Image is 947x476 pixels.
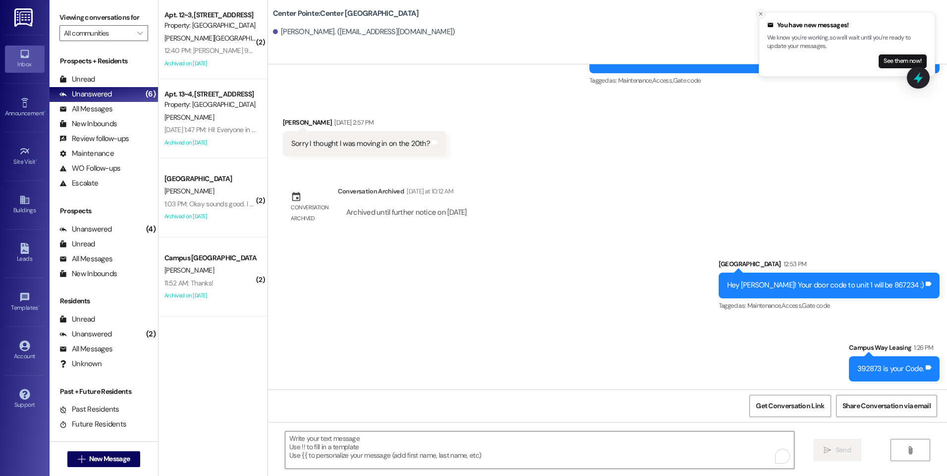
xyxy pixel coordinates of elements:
[756,9,766,19] button: Close toast
[824,446,831,454] i: 
[144,222,158,237] div: (4)
[59,163,120,174] div: WO Follow-ups
[59,419,126,429] div: Future Residents
[857,364,924,374] div: 392873 is your Code.
[59,329,112,339] div: Unanswered
[50,296,158,306] div: Residents
[273,8,419,19] b: Center Pointe: Center [GEOGRAPHIC_DATA]
[813,439,861,461] button: Send
[144,327,158,342] div: (2)
[59,359,102,369] div: Unknown
[285,431,793,469] textarea: To enrich screen reader interactions, please activate Accessibility in Grammarly extension settings
[78,455,85,463] i: 
[163,210,257,223] div: Archived on [DATE]
[38,303,40,310] span: •
[59,254,112,264] div: All Messages
[64,25,132,41] input: All communities
[345,207,468,218] div: Archived until further notice on [DATE]
[59,404,119,415] div: Past Residents
[747,301,782,310] span: Maintenance ,
[14,8,35,27] img: ResiDesk Logo
[756,401,824,411] span: Get Conversation Link
[59,104,112,114] div: All Messages
[143,87,158,102] div: (6)
[59,344,112,354] div: All Messages
[59,269,117,279] div: New Inbounds
[36,157,37,164] span: •
[50,56,158,66] div: Prospects + Residents
[5,289,45,316] a: Templates •
[589,73,940,88] div: Tagged as:
[59,224,112,235] div: Unanswered
[5,386,45,413] a: Support
[164,187,214,195] span: [PERSON_NAME]
[164,99,256,110] div: Property: [GEOGRAPHIC_DATA]
[849,342,940,356] div: Campus Way Leasing
[291,139,430,149] div: Sorry I thought I was moving in on the 20th?
[911,342,933,353] div: 1:26 PM
[5,240,45,267] a: Leads
[906,446,914,454] i: 
[836,445,851,455] span: Send
[59,239,95,249] div: Unread
[332,117,373,128] div: [DATE] 2:57 PM
[749,395,831,417] button: Get Conversation Link
[879,54,927,68] button: See them now!
[164,34,277,43] span: [PERSON_NAME][GEOGRAPHIC_DATA]
[338,186,404,196] div: Conversation Archived
[59,10,148,25] label: Viewing conversations for
[767,20,927,30] div: You have new messages!
[164,199,844,208] div: 1:03 PM: Okay sounds good. I have noticed there are a lot of dead bugs in the windowsill and in t...
[164,279,213,287] div: 11:52 AM: Thanks!
[59,119,117,129] div: New Inbounds
[719,298,940,313] div: Tagged as:
[842,401,931,411] span: Share Conversation via email
[782,301,802,310] span: Access ,
[67,451,141,467] button: New Message
[618,76,652,85] span: Maintenance ,
[164,253,256,263] div: Campus [GEOGRAPHIC_DATA]
[164,46,383,55] div: 12:40 PM: [PERSON_NAME] 9894147212 [EMAIL_ADDRESS][DOMAIN_NAME]
[164,113,214,122] span: [PERSON_NAME]
[404,186,453,196] div: [DATE] at 10:12 AM
[59,74,95,85] div: Unread
[163,137,257,149] div: Archived on [DATE]
[59,134,129,144] div: Review follow-ups
[50,206,158,216] div: Prospects
[164,10,256,20] div: Apt. 12~3, [STREET_ADDRESS]
[89,454,130,464] span: New Message
[836,395,937,417] button: Share Conversation via email
[5,337,45,364] a: Account
[163,57,257,70] div: Archived on [DATE]
[719,259,940,273] div: [GEOGRAPHIC_DATA]
[727,280,924,290] div: Hey [PERSON_NAME]! Your door code to unit 1 will be 867234 :)
[164,266,214,275] span: [PERSON_NAME]
[283,117,446,131] div: [PERSON_NAME]
[50,386,158,397] div: Past + Future Residents
[781,259,807,269] div: 12:53 PM
[164,174,256,184] div: [GEOGRAPHIC_DATA]
[59,89,112,99] div: Unanswered
[59,178,98,189] div: Escalate
[59,148,114,159] div: Maintenance
[5,143,45,170] a: Site Visit •
[291,202,329,224] div: Conversation archived
[44,108,46,115] span: •
[137,29,143,37] i: 
[767,34,927,51] p: We know you're working, so we'll wait until you're ready to update your messages.
[673,76,701,85] span: Gate code
[5,191,45,218] a: Buildings
[802,301,830,310] span: Gate code
[164,20,256,31] div: Property: [GEOGRAPHIC_DATA]
[652,76,673,85] span: Access ,
[5,46,45,72] a: Inbox
[164,89,256,99] div: Apt. 13~4, [STREET_ADDRESS]
[59,314,95,325] div: Unread
[163,289,257,302] div: Archived on [DATE]
[273,27,455,37] div: [PERSON_NAME]. ([EMAIL_ADDRESS][DOMAIN_NAME])
[164,125,632,134] div: [DATE] 1:47 PM: Hi! Everyone in my apartment is currently gone on a trip. We were wondering if yo...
